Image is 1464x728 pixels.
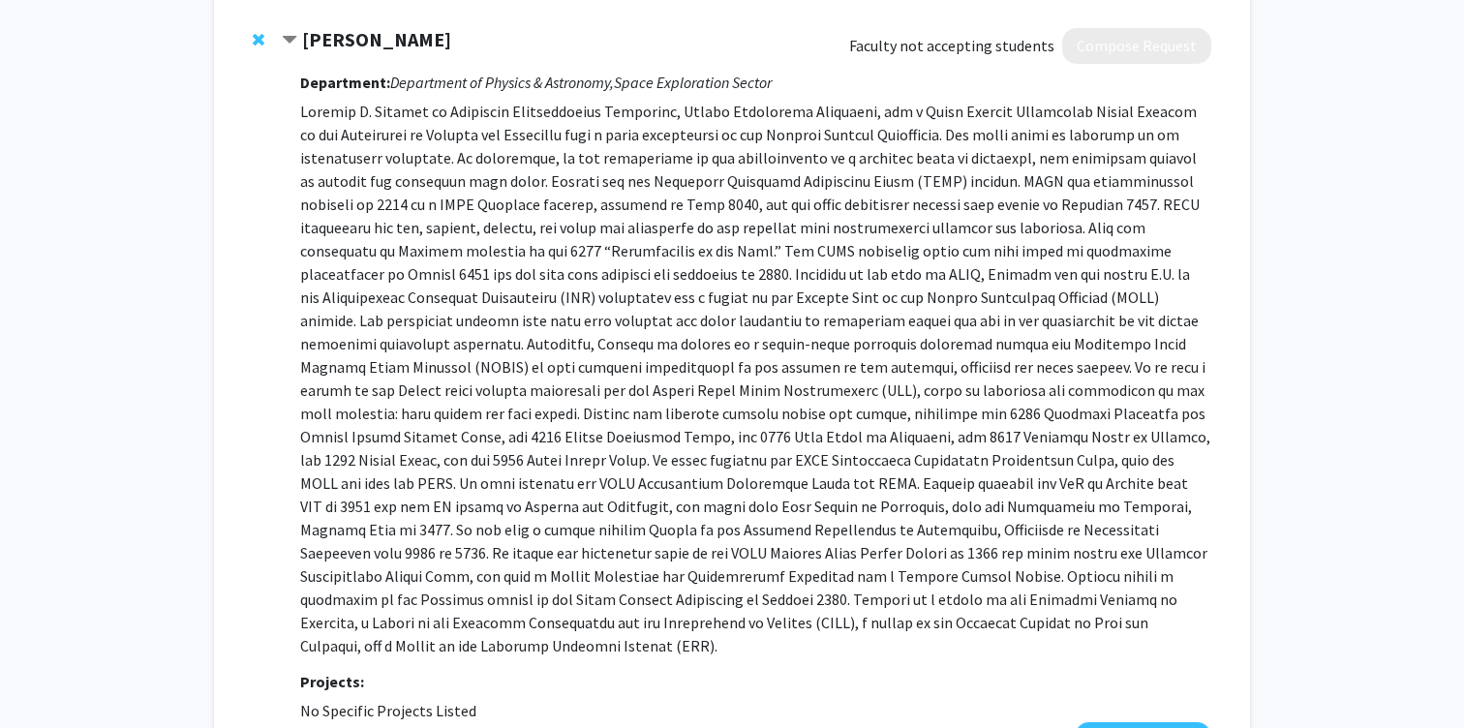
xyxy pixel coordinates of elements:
span: Faculty not accepting students [849,34,1054,57]
span: Remove Chuck Bennett from bookmarks [253,32,264,47]
button: Compose Request to Chuck Bennett [1062,28,1211,64]
span: No Specific Projects Listed [300,701,476,720]
span: Contract Chuck Bennett Bookmark [282,33,297,48]
strong: [PERSON_NAME] [302,27,451,51]
iframe: Chat [15,641,82,713]
i: Space Exploration Sector [614,73,772,92]
p: Loremip D. Sitamet co Adipiscin Elitseddoeius Temporinc, Utlabo Etdolorema Aliquaeni, adm v Quisn... [300,100,1211,657]
i: Department of Physics & Astronomy, [390,73,614,92]
strong: Department: [300,73,390,92]
strong: Projects: [300,672,364,691]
